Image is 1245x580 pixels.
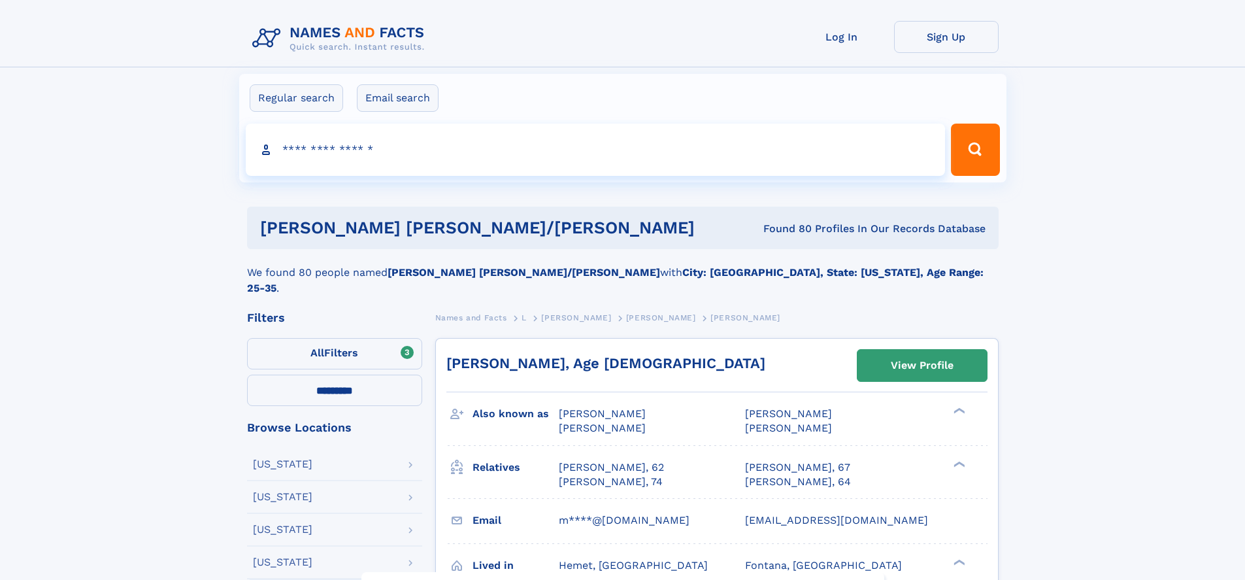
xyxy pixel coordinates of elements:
[626,313,696,322] span: [PERSON_NAME]
[745,460,850,475] a: [PERSON_NAME], 67
[357,84,439,112] label: Email search
[745,407,832,420] span: [PERSON_NAME]
[247,21,435,56] img: Logo Names and Facts
[745,514,928,526] span: [EMAIL_ADDRESS][DOMAIN_NAME]
[729,222,986,236] div: Found 80 Profiles In Our Records Database
[388,266,660,279] b: [PERSON_NAME] [PERSON_NAME]/[PERSON_NAME]
[310,347,324,359] span: All
[473,403,559,425] h3: Also known as
[473,456,559,479] h3: Relatives
[247,249,999,296] div: We found 80 people named with .
[789,21,894,53] a: Log In
[950,460,966,468] div: ❯
[247,312,422,324] div: Filters
[559,460,664,475] a: [PERSON_NAME], 62
[894,21,999,53] a: Sign Up
[710,313,780,322] span: [PERSON_NAME]
[522,313,527,322] span: L
[891,350,954,381] div: View Profile
[559,475,663,489] a: [PERSON_NAME], 74
[745,559,902,571] span: Fontana, [GEOGRAPHIC_DATA]
[522,309,527,326] a: L
[626,309,696,326] a: [PERSON_NAME]
[857,350,987,381] a: View Profile
[435,309,507,326] a: Names and Facts
[253,459,312,469] div: [US_STATE]
[473,554,559,577] h3: Lived in
[541,309,611,326] a: [PERSON_NAME]
[559,559,708,571] span: Hemet, [GEOGRAPHIC_DATA]
[559,407,646,420] span: [PERSON_NAME]
[745,422,832,434] span: [PERSON_NAME]
[247,338,422,369] label: Filters
[446,355,765,371] a: [PERSON_NAME], Age [DEMOGRAPHIC_DATA]
[247,266,984,294] b: City: [GEOGRAPHIC_DATA], State: [US_STATE], Age Range: 25-35
[253,524,312,535] div: [US_STATE]
[745,475,851,489] a: [PERSON_NAME], 64
[253,492,312,502] div: [US_STATE]
[473,509,559,532] h3: Email
[950,558,966,566] div: ❯
[559,422,646,434] span: [PERSON_NAME]
[541,313,611,322] span: [PERSON_NAME]
[247,422,422,434] div: Browse Locations
[951,124,999,176] button: Search Button
[246,124,946,176] input: search input
[260,220,729,236] h1: [PERSON_NAME] [PERSON_NAME]/[PERSON_NAME]
[253,557,312,568] div: [US_STATE]
[950,407,966,415] div: ❯
[250,84,343,112] label: Regular search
